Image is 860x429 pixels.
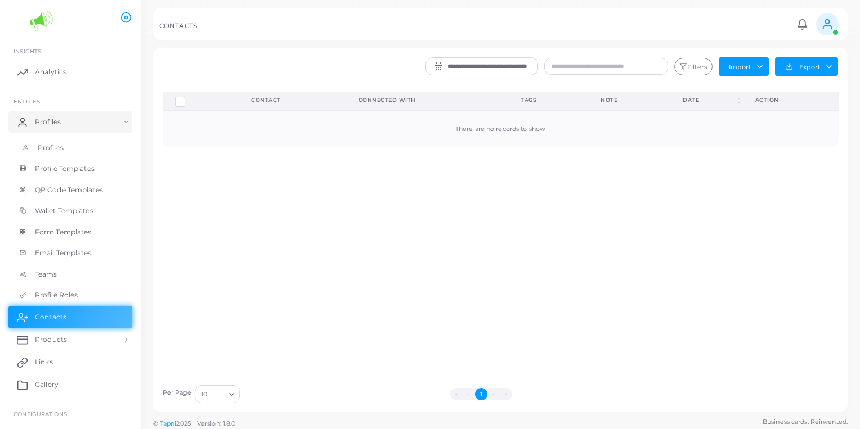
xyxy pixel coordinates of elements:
ul: Pagination [243,388,719,400]
a: Profile Roles [8,285,132,306]
a: Products [8,328,132,351]
a: Profiles [8,137,132,159]
div: There are no records to show [175,125,826,134]
a: Teams [8,264,132,285]
a: Contacts [8,306,132,328]
a: Email Templates [8,242,132,264]
a: Profile Templates [8,158,132,179]
a: Profiles [8,111,132,133]
div: Note [601,96,658,104]
a: Gallery [8,373,132,396]
span: Analytics [35,67,66,77]
button: Go to page 1 [475,388,487,400]
h5: CONTACTS [159,22,197,30]
span: Version: 1.8.0 [197,419,236,427]
span: 2025 [176,419,190,428]
label: Per Page [163,389,192,398]
span: QR Code Templates [35,185,103,195]
div: Tags [521,96,576,104]
div: Date [683,96,734,104]
span: Wallet Templates [35,206,93,216]
span: Contacts [35,312,66,322]
button: Import [719,57,769,75]
input: Search for option [208,388,225,400]
span: © [153,419,235,428]
span: 10 [201,389,207,400]
a: QR Code Templates [8,179,132,201]
span: Products [35,335,67,345]
a: Analytics [8,61,132,83]
button: Export [775,57,838,76]
a: Form Templates [8,222,132,243]
span: INSIGHTS [14,48,41,55]
a: Wallet Templates [8,200,132,222]
span: Teams [35,269,57,279]
div: Contact [251,96,334,104]
span: Configurations [14,410,67,417]
span: ENTITIES [14,98,40,105]
span: Business cards. Reinvented. [763,417,848,427]
div: Search for option [195,385,240,403]
span: Profile Roles [35,290,78,300]
span: Email Templates [35,248,92,258]
img: logo [10,11,73,31]
th: Row-selection [163,92,239,110]
span: Form Templates [35,227,92,237]
button: Filters [674,58,713,76]
a: Tapni [160,419,177,427]
span: Profiles [38,143,64,153]
div: action [755,96,826,104]
span: Links [35,357,53,367]
span: Profiles [35,117,61,127]
div: Connected With [359,96,496,104]
span: Profile Templates [35,164,95,174]
span: Gallery [35,380,59,390]
a: Links [8,351,132,373]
